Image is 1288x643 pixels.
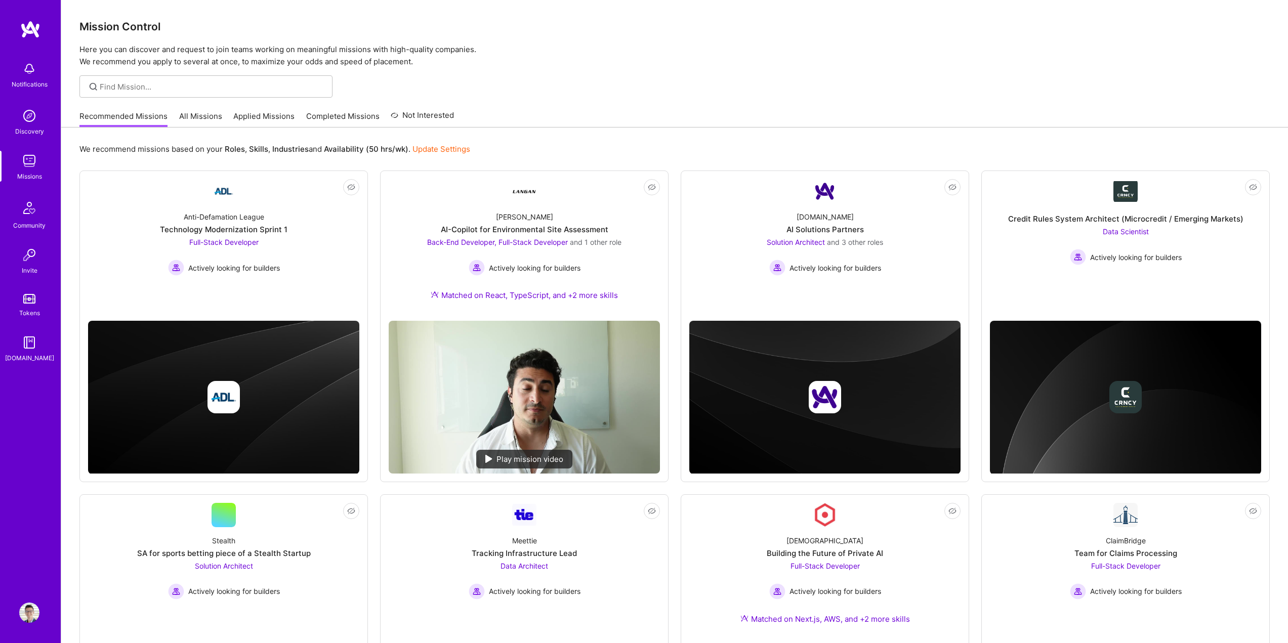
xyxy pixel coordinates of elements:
[100,81,325,92] input: Find Mission...
[496,211,553,222] div: [PERSON_NAME]
[427,238,568,246] span: Back-End Developer, Full-Stack Developer
[88,179,359,313] a: Company LogoAnti-Defamation LeagueTechnology Modernization Sprint 1Full-Stack Developer Actively ...
[790,586,881,596] span: Actively looking for builders
[485,455,492,463] img: play
[809,381,841,413] img: Company logo
[389,321,660,474] img: No Mission
[347,507,355,515] i: icon EyeClosed
[1249,183,1257,191] i: icon EyeClosed
[791,562,860,570] span: Full-Stack Developer
[813,503,837,527] img: Company Logo
[160,224,287,235] div: Technology Modernization Sprint 1
[79,144,470,154] p: We recommend missions based on your , , and .
[1090,586,1182,596] span: Actively looking for builders
[1070,583,1086,599] img: Actively looking for builders
[347,183,355,191] i: icon EyeClosed
[233,111,295,127] a: Applied Missions
[990,179,1261,313] a: Company LogoCredit Rules System Architect (Microcredit / Emerging Markets)Data Scientist Actively...
[767,238,825,246] span: Solution Architect
[1074,548,1177,559] div: Team for Claims Processing
[1090,252,1182,263] span: Actively looking for builders
[769,260,785,276] img: Actively looking for builders
[88,503,359,636] a: StealthSA for sports betting piece of a Stealth StartupSolution Architect Actively looking for bu...
[88,81,99,93] i: icon SearchGrey
[1249,507,1257,515] i: icon EyeClosed
[740,614,910,624] div: Matched on Next.js, AWS, and +2 more skills
[1106,535,1146,546] div: ClaimBridge
[570,238,621,246] span: and 1 other role
[489,586,580,596] span: Actively looking for builders
[12,79,48,90] div: Notifications
[501,562,548,570] span: Data Architect
[512,504,536,526] img: Company Logo
[948,507,957,515] i: icon EyeClosed
[17,603,42,623] a: User Avatar
[13,220,46,231] div: Community
[431,290,439,298] img: Ateam Purple Icon
[184,211,264,222] div: Anti-Defamation League
[79,111,168,127] a: Recommended Missions
[195,562,253,570] span: Solution Architect
[168,583,184,599] img: Actively looking for builders
[19,106,39,126] img: discovery
[212,179,236,203] img: Company Logo
[19,151,39,171] img: teamwork
[786,535,863,546] div: [DEMOGRAPHIC_DATA]
[1113,503,1138,527] img: Company Logo
[1008,213,1243,224] div: Credit Rules System Architect (Microcredit / Emerging Markets)
[948,183,957,191] i: icon EyeClosed
[827,238,883,246] span: and 3 other roles
[1091,562,1160,570] span: Full-Stack Developer
[20,20,40,38] img: logo
[19,332,39,353] img: guide book
[1070,249,1086,265] img: Actively looking for builders
[324,144,408,154] b: Availability (50 hrs/wk)
[512,535,537,546] div: Meettie
[813,179,837,203] img: Company Logo
[19,245,39,265] img: Invite
[212,535,235,546] div: Stealth
[272,144,309,154] b: Industries
[17,196,41,220] img: Community
[797,211,854,222] div: [DOMAIN_NAME]
[391,109,454,127] a: Not Interested
[689,321,961,474] img: cover
[469,583,485,599] img: Actively looking for builders
[207,381,240,413] img: Company logo
[5,353,54,363] div: [DOMAIN_NAME]
[15,126,44,137] div: Discovery
[249,144,268,154] b: Skills
[189,238,259,246] span: Full-Stack Developer
[19,308,40,318] div: Tokens
[23,294,35,304] img: tokens
[648,507,656,515] i: icon EyeClosed
[1103,227,1149,236] span: Data Scientist
[17,171,42,182] div: Missions
[431,290,618,301] div: Matched on React, TypeScript, and +2 more skills
[689,503,961,636] a: Company Logo[DEMOGRAPHIC_DATA]Building the Future of Private AIFull-Stack Developer Actively look...
[769,583,785,599] img: Actively looking for builders
[19,603,39,623] img: User Avatar
[790,263,881,273] span: Actively looking for builders
[88,321,359,474] img: cover
[412,144,470,154] a: Update Settings
[441,224,608,235] div: AI-Copilot for Environmental Site Assessment
[168,260,184,276] img: Actively looking for builders
[990,503,1261,636] a: Company LogoClaimBridgeTeam for Claims ProcessingFull-Stack Developer Actively looking for builde...
[389,179,660,313] a: Company Logo[PERSON_NAME]AI-Copilot for Environmental Site AssessmentBack-End Developer, Full-Sta...
[19,59,39,79] img: bell
[472,548,577,559] div: Tracking Infrastructure Lead
[306,111,380,127] a: Completed Missions
[179,111,222,127] a: All Missions
[489,263,580,273] span: Actively looking for builders
[786,224,864,235] div: AI Solutions Partners
[1113,181,1138,202] img: Company Logo
[740,614,749,622] img: Ateam Purple Icon
[512,179,536,203] img: Company Logo
[689,179,961,313] a: Company Logo[DOMAIN_NAME]AI Solutions PartnersSolution Architect and 3 other rolesActively lookin...
[188,586,280,596] span: Actively looking for builders
[990,321,1261,475] img: cover
[225,144,245,154] b: Roles
[469,260,485,276] img: Actively looking for builders
[767,548,883,559] div: Building the Future of Private AI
